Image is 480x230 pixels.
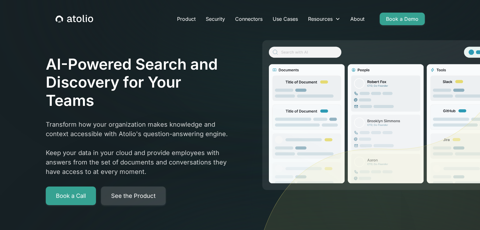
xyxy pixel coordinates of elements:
a: Use Cases [268,13,303,25]
a: Product [172,13,201,25]
div: Resources [303,13,345,25]
p: Transform how your organization makes knowledge and context accessible with Atolio's question-ans... [46,120,231,176]
a: About [345,13,370,25]
h1: AI-Powered Search and Discovery for Your Teams [46,55,231,110]
div: Resources [308,15,333,23]
a: Security [201,13,230,25]
a: See the Product [101,187,166,205]
a: Connectors [230,13,268,25]
a: Book a Demo [380,13,425,25]
a: home [56,15,93,23]
a: Book a Call [46,187,96,205]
